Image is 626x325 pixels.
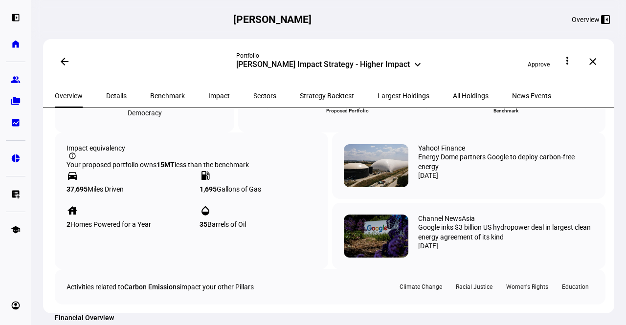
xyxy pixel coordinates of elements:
a: group [6,70,25,89]
mat-icon: directions_car [67,170,78,181]
button: Overview [564,12,618,27]
mat-icon: opacity [200,205,211,217]
span: Largest Holdings [378,92,429,99]
strong: 1,695 [200,185,217,193]
mat-icon: info_outline [68,152,76,160]
div: Education [557,281,594,293]
eth-mat-symbol: list_alt_add [11,189,21,199]
a: home [6,34,25,54]
div: Activities related to impact your other Pillars [67,283,254,291]
div: Portfolio [236,52,422,60]
eth-mat-symbol: folder_copy [11,96,21,106]
div: [PERSON_NAME] Impact Strategy - Higher Impact [236,60,410,71]
span: Gallons of Gas [217,185,261,193]
div: Channel NewsAsia [418,215,475,222]
img: 78d548e888d6b1dc4305a9e638a6fc7d [344,144,408,187]
span: Impact [208,92,230,99]
mat-icon: left_panel_close [600,14,611,25]
span: Benchmark [150,92,185,99]
eth-mat-symbol: pie_chart [11,153,21,163]
span: Barrels of Oil [207,220,246,228]
button: Approve [520,57,558,72]
mat-icon: close [587,56,599,67]
div: Climate Change [395,281,447,293]
div: [DATE] [418,172,594,179]
span: Miles Driven [88,185,124,193]
img: 2025-07-15t172217z_2_lynxmpel6e0e1_rtroptp_3_eu-alphabet-antitrust.jpg [344,215,408,258]
div: Impact equivalency [67,144,316,152]
eth-mat-symbol: account_circle [11,301,21,310]
span: Approve [528,61,550,68]
a: bid_landscape [6,113,25,132]
div: Energy Dome partners Google to deploy carbon-free energy [418,152,594,172]
span: All Holdings [453,92,489,99]
span: Overview [55,92,83,99]
mat-icon: more_vert [561,55,573,66]
strong: 37,695 [67,185,88,193]
eth-mat-symbol: home [11,39,21,49]
strong: 15 [156,161,175,169]
span: MT [164,161,175,169]
span: Strategy Backtest [300,92,354,99]
strong: 35 [200,220,207,228]
eth-mat-symbol: bid_landscape [11,118,21,128]
h2: [PERSON_NAME] [233,14,312,25]
span: Sectors [253,92,276,99]
div: Women's Rights [501,281,553,293]
text: Proposed Portfolio [326,108,369,113]
eth-mat-symbol: group [11,75,21,85]
div: Racial Justice [451,281,497,293]
span: Homes Powered for a Year [70,220,151,228]
mat-icon: local_gas_station [200,170,211,181]
div: [DATE] [418,242,594,250]
div: Yahoo! Finance [418,144,465,152]
h4: Financial Overview [55,314,605,322]
eth-mat-symbol: school [11,225,21,235]
a: folder_copy [6,91,25,111]
div: Democracy [120,105,170,121]
div: Overview [572,16,600,23]
eth-mat-symbol: left_panel_open [11,13,21,22]
mat-icon: arrow_back [59,56,70,67]
span: Details [106,92,127,99]
strong: 2 [67,220,70,228]
mat-icon: keyboard_arrow_down [412,59,424,70]
a: pie_chart [6,149,25,168]
mat-icon: house [67,205,78,217]
text: Benchmark [493,108,519,113]
span: Carbon Emissions [124,283,180,291]
div: Your proposed portfolio owns [67,160,316,170]
div: Google inks $3 billion US hydropower deal in largest clean energy agreement of its kind [418,222,594,242]
span: News Events [512,92,551,99]
span: less than the benchmark [175,161,249,169]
